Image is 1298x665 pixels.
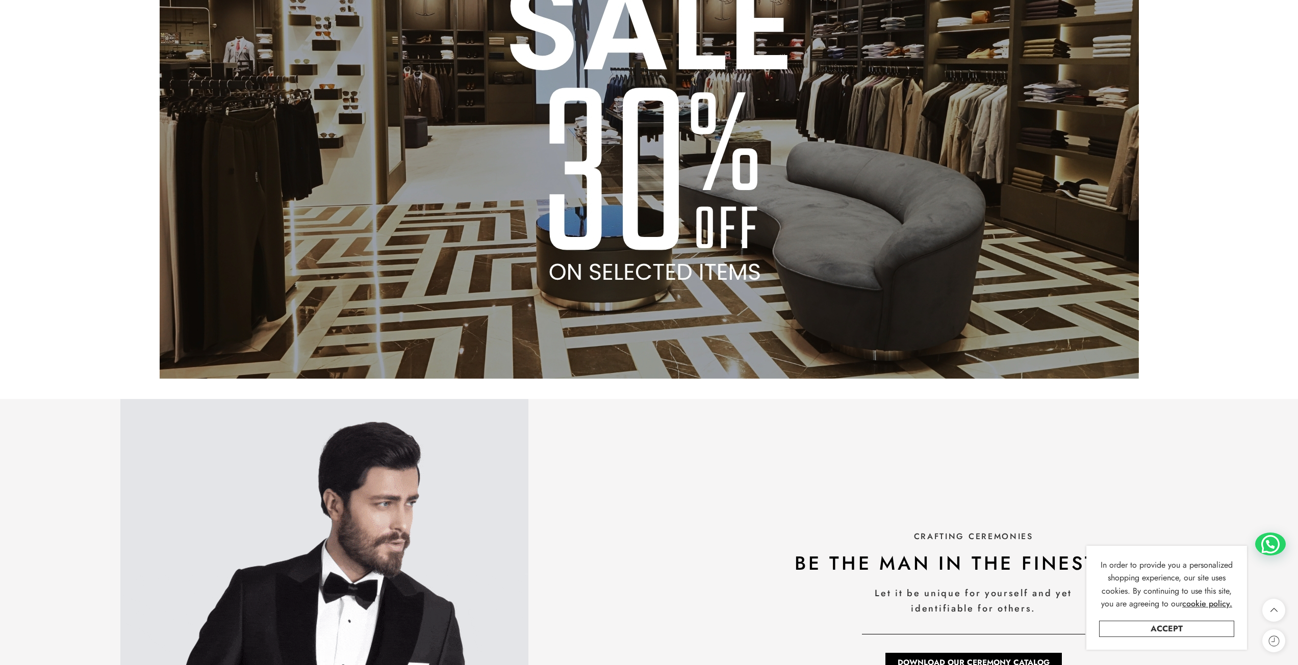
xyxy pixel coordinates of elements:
[1182,597,1232,610] a: cookie policy.
[1101,559,1233,610] span: In order to provide you a personalized shopping experience, our site uses cookies. By continuing ...
[654,551,1293,575] h2: be the man in the finest suit
[914,530,1033,542] span: CRAFTING CEREMONIES
[875,587,1072,615] span: Let it be unique for yourself and yet identifiable for others.
[1099,621,1234,637] a: Accept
